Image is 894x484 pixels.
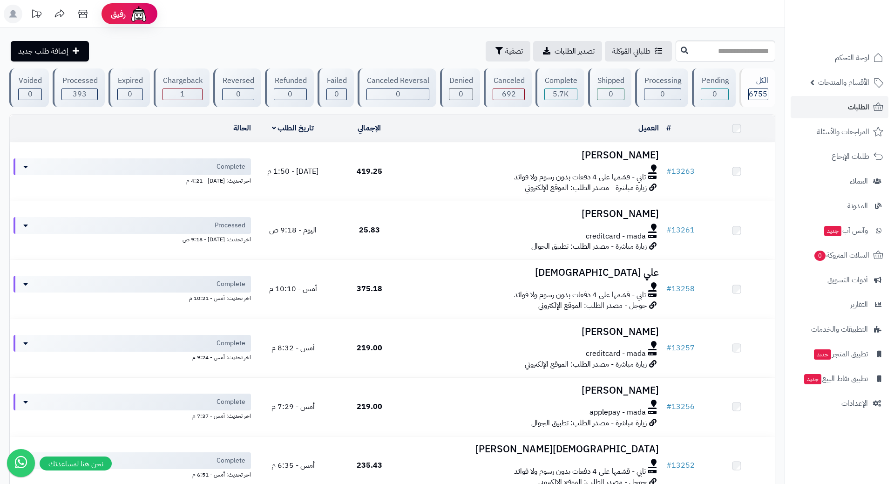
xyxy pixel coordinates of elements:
[396,89,400,100] span: 0
[835,51,869,64] span: لوحة التحكم
[605,41,672,61] a: طلباتي المُوكلة
[217,339,245,348] span: Complete
[11,41,89,61] a: إضافة طلب جديد
[514,172,646,183] span: تابي - قسّمها على 4 دفعات بدون رسوم ولا فوائد
[738,68,777,107] a: الكل6755
[272,123,314,134] a: تاريخ الطلب
[493,89,524,100] div: 692
[666,342,671,354] span: #
[589,407,646,418] span: applepay - mada
[791,244,888,266] a: السلات المتروكة0
[14,175,251,185] div: اخر تحديث: [DATE] - 4:21 م
[438,68,482,107] a: Denied 0
[18,46,68,57] span: إضافة طلب جديد
[597,89,624,100] div: 0
[827,273,868,286] span: أدوات التسويق
[791,343,888,365] a: تطبيق المتجرجديد
[14,352,251,361] div: اخر تحديث: أمس - 9:24 م
[217,279,245,289] span: Complete
[666,225,695,236] a: #13261
[180,89,185,100] span: 1
[222,75,254,86] div: Reversed
[357,283,382,294] span: 375.18
[514,466,646,477] span: تابي - قسّمها على 4 دفعات بدون رسوم ولا فوائد
[412,385,659,396] h3: [PERSON_NAME]
[544,75,577,86] div: Complete
[211,68,263,107] a: Reversed 0
[814,349,831,360] span: جديد
[841,397,868,410] span: الإعدادات
[357,460,382,471] span: 235.43
[848,101,869,114] span: الطلبات
[644,75,681,86] div: Processing
[316,68,356,107] a: Failed 0
[597,75,624,86] div: Shipped
[555,46,595,57] span: تصدير الطلبات
[152,68,211,107] a: Chargeback 1
[18,75,42,86] div: Voided
[609,89,613,100] span: 0
[14,410,251,420] div: اخر تحديث: أمس - 7:37 م
[832,150,869,163] span: طلبات الإرجاع
[586,231,646,242] span: creditcard - mada
[14,293,251,302] div: اخر تحديث: أمس - 10:21 م
[217,162,245,171] span: Complete
[817,125,869,138] span: المراجعات والأسئلة
[804,374,821,384] span: جديد
[412,327,659,337] h3: [PERSON_NAME]
[666,460,695,471] a: #13252
[367,89,429,100] div: 0
[538,300,647,311] span: جوجل - مصدر الطلب: الموقع الإلكتروني
[486,41,530,61] button: تصفية
[644,89,681,100] div: 0
[824,226,841,236] span: جديد
[449,89,473,100] div: 0
[748,75,768,86] div: الكل
[502,89,516,100] span: 692
[267,166,318,177] span: [DATE] - 1:50 م
[811,323,868,336] span: التطبيقات والخدمات
[803,372,868,385] span: تطبيق نقاط البيع
[666,342,695,354] a: #13257
[823,224,868,237] span: وآتس آب
[791,368,888,390] a: تطبيق نقاط البيعجديد
[357,342,382,354] span: 219.00
[791,145,888,168] a: طلبات الإرجاع
[813,348,868,361] span: تطبيق المتجر
[791,269,888,291] a: أدوات التسويق
[850,298,868,311] span: التقارير
[791,47,888,69] a: لوحة التحكم
[73,89,87,100] span: 393
[847,199,868,212] span: المدونة
[850,175,868,188] span: العملاء
[215,221,245,230] span: Processed
[791,293,888,316] a: التقارير
[163,75,203,86] div: Chargeback
[412,150,659,161] h3: [PERSON_NAME]
[531,241,647,252] span: زيارة مباشرة - مصدر الطلب: تطبيق الجوال
[449,75,473,86] div: Denied
[129,5,148,23] img: ai-face.png
[223,89,254,100] div: 0
[217,397,245,407] span: Complete
[612,46,650,57] span: طلباتي المُوكلة
[28,89,33,100] span: 0
[459,89,463,100] span: 0
[288,89,292,100] span: 0
[358,123,381,134] a: الإجمالي
[233,123,251,134] a: الحالة
[701,89,728,100] div: 0
[690,68,737,107] a: Pending 0
[791,318,888,341] a: التطبيقات والخدمات
[412,267,659,278] h3: علي [DEMOGRAPHIC_DATA]
[51,68,106,107] a: Processed 393
[525,359,647,370] span: زيارة مباشرة - مصدر الطلب: الموقع الإلكتروني
[117,75,143,86] div: Expired
[831,26,885,46] img: logo-2.png
[533,41,602,61] a: تصدير الطلبات
[366,75,429,86] div: Canceled Reversal
[7,68,51,107] a: Voided 0
[14,469,251,479] div: اخر تحديث: أمس - 6:51 م
[412,444,659,455] h3: [DEMOGRAPHIC_DATA][PERSON_NAME]
[666,123,671,134] a: #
